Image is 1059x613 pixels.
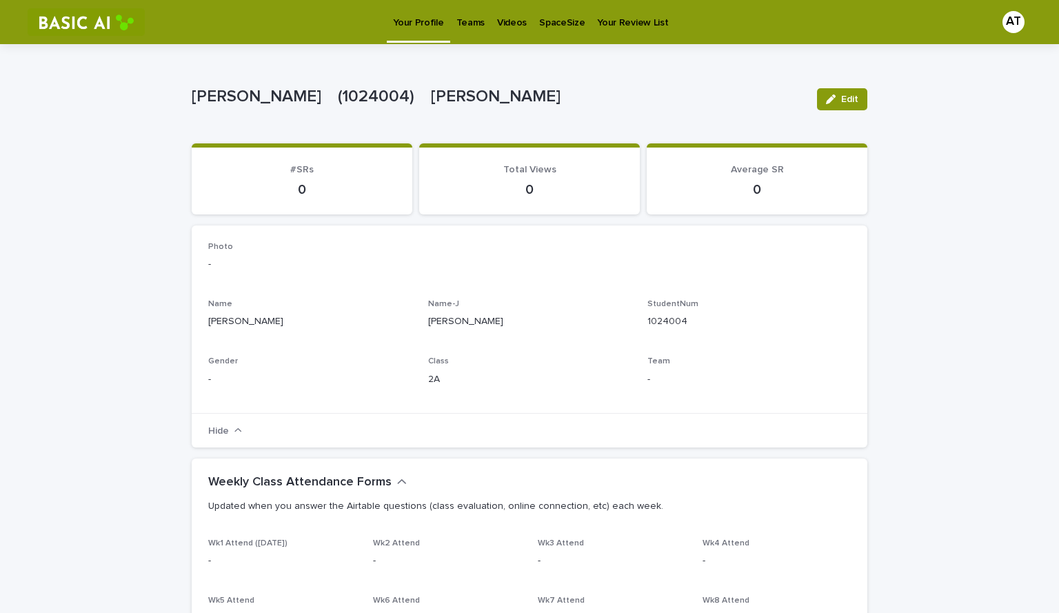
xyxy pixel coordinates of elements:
img: RtIB8pj2QQiOZo6waziI [28,8,145,36]
p: 0 [663,181,851,198]
button: Weekly Class Attendance Forms [208,475,407,490]
span: Wk1 Attend ([DATE]) [208,539,288,547]
p: [PERSON_NAME] (1024004) [PERSON_NAME] [192,87,806,107]
button: Hide [208,425,242,436]
span: Average SR [731,165,784,174]
div: AT [1002,11,1025,33]
span: #SRs [290,165,314,174]
p: - [647,372,851,387]
p: 0 [208,181,396,198]
p: Updated when you answer the Airtable questions (class evaluation, online connection, etc) each week. [208,500,845,512]
p: 0 [436,181,623,198]
p: - [208,554,356,568]
p: [PERSON_NAME] [208,314,412,329]
span: StudentNum [647,300,698,308]
span: Wk3 Attend [538,539,584,547]
span: Wk4 Attend [703,539,749,547]
span: Name-J [428,300,459,308]
p: - [703,554,851,568]
p: - [208,257,851,272]
span: Wk2 Attend [373,539,420,547]
p: [PERSON_NAME] [428,314,632,329]
span: Wk7 Attend [538,596,585,605]
span: Edit [841,94,858,104]
button: Edit [817,88,867,110]
p: - [538,554,686,568]
span: Photo [208,243,233,251]
h2: Weekly Class Attendance Forms [208,475,392,490]
span: Wk8 Attend [703,596,749,605]
p: - [208,372,412,387]
span: Gender [208,357,238,365]
span: Wk5 Attend [208,596,254,605]
span: Total Views [503,165,556,174]
span: Class [428,357,449,365]
span: Name [208,300,232,308]
span: Wk6 Attend [373,596,420,605]
p: 1024004 [647,314,851,329]
p: - [373,554,521,568]
span: Team [647,357,670,365]
p: 2A [428,372,632,387]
